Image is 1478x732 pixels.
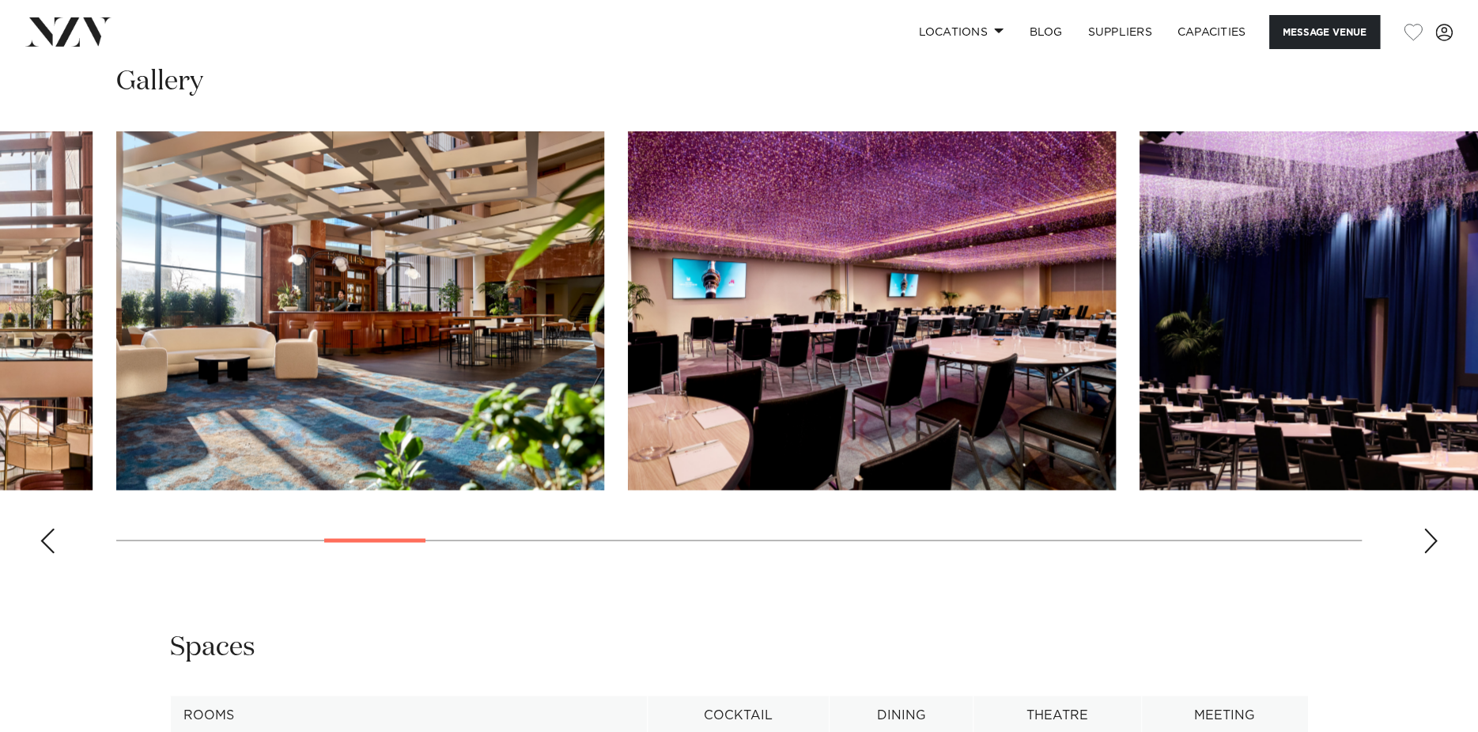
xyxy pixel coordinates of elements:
swiper-slide: 6 / 30 [116,131,604,490]
h2: Gallery [116,64,203,100]
h2: Spaces [170,629,255,665]
a: Capacities [1165,15,1259,49]
img: nzv-logo.png [25,17,112,46]
a: BLOG [1016,15,1075,49]
a: SUPPLIERS [1075,15,1164,49]
swiper-slide: 7 / 30 [628,131,1116,490]
a: Locations [905,15,1016,49]
button: Message Venue [1269,15,1380,49]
